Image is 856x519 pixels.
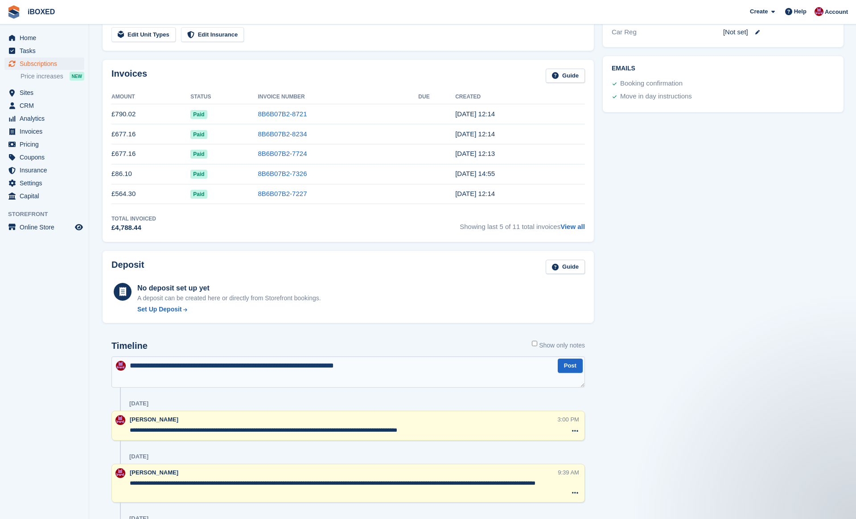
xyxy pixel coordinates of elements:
[111,69,147,83] h2: Invoices
[190,150,207,159] span: Paid
[258,110,307,118] a: 8B6B07B2-8721
[129,453,148,460] div: [DATE]
[455,190,495,197] time: 2025-06-18 11:14:41 UTC
[20,138,73,151] span: Pricing
[258,130,307,138] a: 8B6B07B2-8234
[137,305,182,314] div: Set Up Deposit
[546,260,585,274] a: Guide
[4,45,84,57] a: menu
[4,86,84,99] a: menu
[825,8,848,16] span: Account
[21,72,63,81] span: Price increases
[190,130,207,139] span: Paid
[620,91,692,102] div: Move in day instructions
[4,164,84,176] a: menu
[455,170,495,177] time: 2025-06-25 13:55:52 UTC
[532,341,537,346] input: Show only notes
[190,90,258,104] th: Status
[111,27,176,42] a: Edit Unit Types
[723,27,835,37] div: [Not set]
[258,170,307,177] a: 8B6B07B2-7326
[111,341,148,351] h2: Timeline
[8,210,89,219] span: Storefront
[20,112,73,125] span: Analytics
[111,164,190,184] td: £86.10
[20,151,73,163] span: Coupons
[558,415,579,424] div: 3:00 PM
[130,416,178,423] span: [PERSON_NAME]
[4,190,84,202] a: menu
[20,177,73,189] span: Settings
[137,294,321,303] p: A deposit can be created here or directly from Storefront bookings.
[750,7,768,16] span: Create
[111,223,156,233] div: £4,788.44
[4,99,84,112] a: menu
[20,45,73,57] span: Tasks
[111,90,190,104] th: Amount
[115,415,125,425] img: Amanda Forder
[794,7,807,16] span: Help
[129,400,148,407] div: [DATE]
[7,5,21,19] img: stora-icon-8386f47178a22dfd0bd8f6a31ec36ba5ce8667c1dd55bd0f319d3a0aa187defe.svg
[455,150,495,157] time: 2025-07-18 11:13:53 UTC
[4,151,84,163] a: menu
[20,125,73,138] span: Invoices
[258,90,418,104] th: Invoice Number
[70,72,84,81] div: NEW
[612,65,835,72] h2: Emails
[111,184,190,204] td: £564.30
[4,112,84,125] a: menu
[111,144,190,164] td: £677.16
[558,468,579,477] div: 9:39 AM
[137,305,321,314] a: Set Up Deposit
[20,190,73,202] span: Capital
[190,170,207,179] span: Paid
[4,57,84,70] a: menu
[20,221,73,233] span: Online Store
[560,223,585,230] a: View all
[4,125,84,138] a: menu
[460,215,585,233] span: Showing last 5 of 11 total invoices
[4,177,84,189] a: menu
[20,164,73,176] span: Insurance
[4,138,84,151] a: menu
[455,130,495,138] time: 2025-08-18 11:14:46 UTC
[620,78,683,89] div: Booking confirmation
[111,124,190,144] td: £677.16
[20,86,73,99] span: Sites
[137,283,321,294] div: No deposit set up yet
[20,57,73,70] span: Subscriptions
[4,221,84,233] a: menu
[181,27,244,42] a: Edit Insurance
[190,190,207,199] span: Paid
[111,104,190,124] td: £790.02
[116,361,126,371] img: Amanda Forder
[455,110,495,118] time: 2025-09-18 11:14:41 UTC
[612,27,723,37] div: Car Reg
[20,99,73,112] span: CRM
[111,215,156,223] div: Total Invoiced
[258,190,307,197] a: 8B6B07B2-7227
[532,341,585,350] label: Show only notes
[258,150,307,157] a: 8B6B07B2-7724
[558,359,583,373] button: Post
[111,260,144,274] h2: Deposit
[4,32,84,44] a: menu
[815,7,823,16] img: Amanda Forder
[24,4,58,19] a: iBOXED
[418,90,455,104] th: Due
[455,90,585,104] th: Created
[546,69,585,83] a: Guide
[21,71,84,81] a: Price increases NEW
[115,468,125,478] img: Amanda Forder
[130,469,178,476] span: [PERSON_NAME]
[74,222,84,233] a: Preview store
[20,32,73,44] span: Home
[190,110,207,119] span: Paid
